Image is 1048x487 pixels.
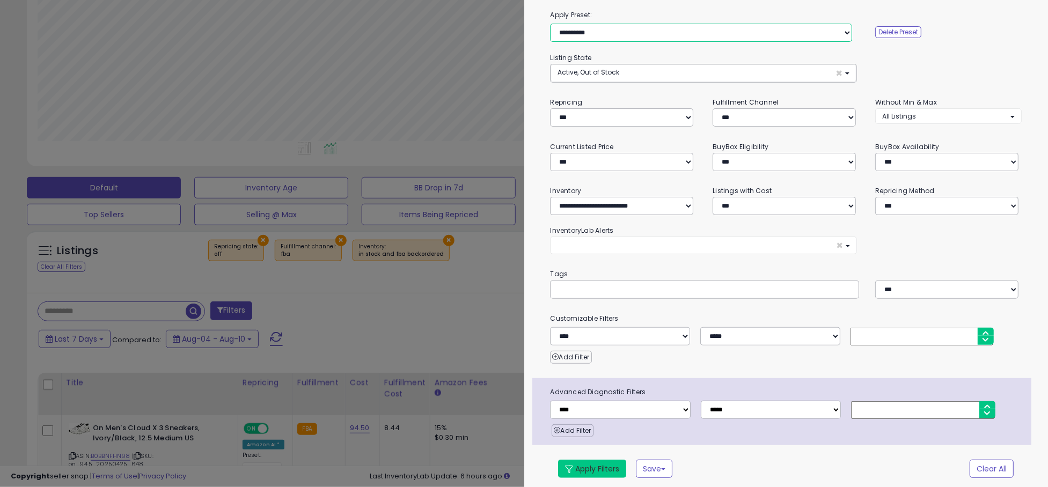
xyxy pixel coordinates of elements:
span: × [837,240,844,251]
button: Save [636,460,672,478]
small: Current Listed Price [550,142,613,151]
small: Listings with Cost [713,186,772,195]
button: Clear All [970,460,1014,478]
small: Repricing Method [875,186,935,195]
small: Tags [542,268,1030,280]
small: Inventory [550,186,581,195]
small: Listing State [550,53,591,62]
button: Active, Out of Stock × [551,64,856,82]
button: Add Filter [552,424,593,437]
small: Without Min & Max [875,98,937,107]
button: All Listings [875,108,1022,124]
small: Repricing [550,98,582,107]
span: All Listings [882,112,916,121]
span: × [836,68,843,79]
span: Advanced Diagnostic Filters [542,386,1031,398]
small: Customizable Filters [542,313,1030,324]
small: Fulfillment Channel [713,98,778,107]
label: Apply Preset: [542,9,1030,21]
small: BuyBox Availability [875,142,939,151]
small: BuyBox Eligibility [713,142,768,151]
span: Active, Out of Stock [558,68,619,77]
button: Apply Filters [558,460,626,478]
button: × [550,237,856,254]
button: Add Filter [550,351,591,364]
button: Delete Preset [875,26,921,38]
small: InventoryLab Alerts [550,226,613,235]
